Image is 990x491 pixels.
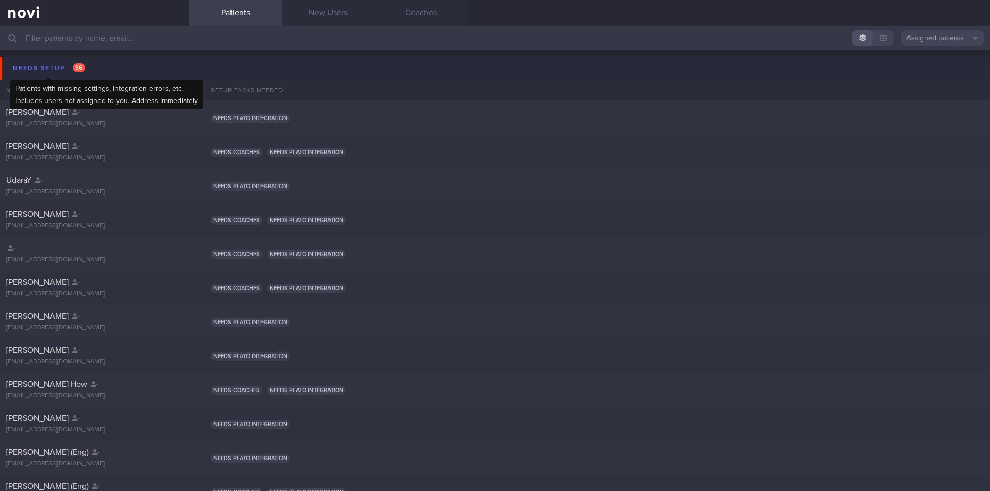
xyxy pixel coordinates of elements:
[6,346,69,354] span: [PERSON_NAME]
[6,414,69,422] span: [PERSON_NAME]
[6,324,183,332] div: [EMAIL_ADDRESS][DOMAIN_NAME]
[205,80,990,100] div: Setup tasks needed
[6,154,183,162] div: [EMAIL_ADDRESS][DOMAIN_NAME]
[211,352,290,361] span: Needs plato integration
[267,250,346,259] span: Needs plato integration
[211,420,290,429] span: Needs plato integration
[148,80,189,100] div: Chats
[6,210,69,218] span: [PERSON_NAME]
[901,30,984,46] button: Assigned patients
[6,448,89,456] span: [PERSON_NAME] (Eng)
[267,216,346,225] span: Needs plato integration
[211,454,290,463] span: Needs plato integration
[10,61,88,75] div: Needs setup
[211,182,290,191] span: Needs plato integration
[6,426,183,434] div: [EMAIL_ADDRESS][DOMAIN_NAME]
[6,392,183,400] div: [EMAIL_ADDRESS][DOMAIN_NAME]
[211,250,262,259] span: Needs coaches
[6,278,69,286] span: [PERSON_NAME]
[6,358,183,366] div: [EMAIL_ADDRESS][DOMAIN_NAME]
[6,108,69,116] span: [PERSON_NAME]
[6,380,87,388] span: [PERSON_NAME] How
[267,148,346,157] span: Needs plato integration
[6,312,69,320] span: [PERSON_NAME]
[6,176,31,184] span: UdaraY
[6,460,183,468] div: [EMAIL_ADDRESS][DOMAIN_NAME]
[6,482,89,490] span: [PERSON_NAME] (Eng)
[6,290,183,298] div: [EMAIL_ADDRESS][DOMAIN_NAME]
[267,284,346,293] span: Needs plato integration
[211,216,262,225] span: Needs coaches
[211,318,290,327] span: Needs plato integration
[73,63,85,72] span: 96
[6,222,183,230] div: [EMAIL_ADDRESS][DOMAIN_NAME]
[211,284,262,293] span: Needs coaches
[211,148,262,157] span: Needs coaches
[267,386,346,395] span: Needs plato integration
[6,120,183,128] div: [EMAIL_ADDRESS][DOMAIN_NAME]
[211,114,290,123] span: Needs plato integration
[6,142,69,150] span: [PERSON_NAME]
[6,188,183,196] div: [EMAIL_ADDRESS][DOMAIN_NAME]
[6,256,183,264] div: [EMAIL_ADDRESS][DOMAIN_NAME]
[211,386,262,395] span: Needs coaches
